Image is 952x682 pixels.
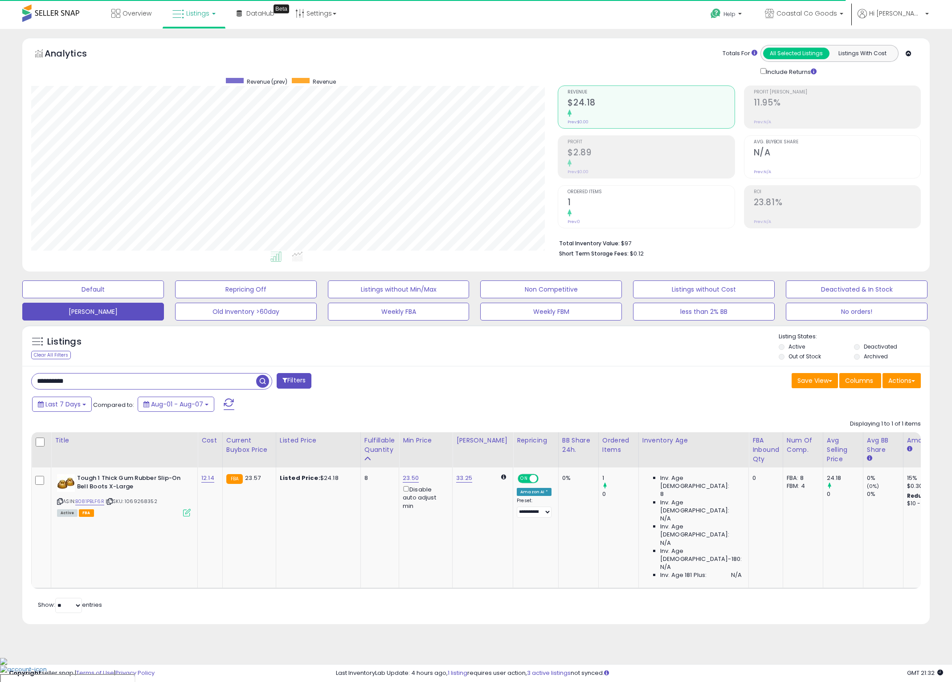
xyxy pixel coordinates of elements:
div: Avg Selling Price [827,436,859,464]
h5: Analytics [45,47,104,62]
button: Aug-01 - Aug-07 [138,397,214,412]
span: Revenue [313,78,336,85]
button: Old Inventory >60day [175,303,317,321]
div: Clear All Filters [31,351,71,359]
button: No orders! [786,303,927,321]
div: Displaying 1 to 1 of 1 items [850,420,921,428]
small: Avg BB Share. [867,455,872,463]
button: less than 2% BB [633,303,775,321]
button: Columns [839,373,881,388]
div: Include Returns [754,66,827,77]
span: Profit [568,140,734,145]
small: Amazon Fees. [907,445,912,453]
span: Inv. Age [DEMOGRAPHIC_DATA]: [660,499,742,515]
span: Revenue [568,90,734,95]
span: Inv. Age 181 Plus: [660,571,707,579]
a: Help [703,1,751,29]
span: Hi [PERSON_NAME] [869,9,923,18]
div: Cost [201,436,219,445]
div: 0% [562,474,592,482]
div: FBA inbound Qty [752,436,779,464]
small: Prev: $0.00 [568,119,588,125]
button: All Selected Listings [763,48,829,59]
b: Total Inventory Value: [559,240,620,247]
button: Non Competitive [480,280,622,298]
small: Prev: 0 [568,219,580,224]
div: FBM: 4 [787,482,816,490]
small: Prev: N/A [754,119,771,125]
p: Listing States: [779,333,930,341]
div: Disable auto adjust min [403,484,445,510]
button: Listings With Cost [829,48,895,59]
span: Ordered Items [568,190,734,195]
label: Deactivated [864,343,897,350]
span: N/A [660,563,671,571]
button: Deactivated & In Stock [786,280,927,298]
span: N/A [731,571,742,579]
span: Show: entries [38,601,102,609]
label: Archived [864,353,888,360]
span: Overview [123,9,151,18]
a: 12.14 [201,474,214,483]
button: [PERSON_NAME] [22,303,164,321]
a: 23.50 [403,474,419,483]
div: Min Price [403,436,449,445]
div: ASIN: [57,474,191,516]
span: | SKU: 1069268352 [106,498,157,505]
small: Prev: N/A [754,219,771,224]
button: Listings without Cost [633,280,775,298]
span: FBA [79,509,94,517]
small: Prev: $0.00 [568,169,588,175]
span: Last 7 Days [45,400,81,409]
label: Active [789,343,805,350]
small: (0%) [867,483,879,490]
h2: N/A [754,147,920,159]
i: Get Help [710,8,721,19]
div: Amazon AI * [517,488,552,496]
div: 8 [364,474,392,482]
span: Inv. Age [DEMOGRAPHIC_DATA]: [660,474,742,490]
div: [PERSON_NAME] [456,436,509,445]
button: Weekly FBA [328,303,470,321]
button: Actions [883,373,921,388]
b: Tough 1 Thick Gum Rubber Slip-On Bell Boots X-Large [77,474,185,493]
span: 23.57 [245,474,261,482]
div: 0 [752,474,776,482]
span: 8 [660,490,664,498]
div: Num of Comp. [787,436,819,455]
div: 0% [867,490,903,498]
h2: 11.95% [754,97,920,110]
span: OFF [537,475,552,483]
span: ON [519,475,530,483]
span: Columns [845,376,873,385]
h2: 1 [568,197,734,209]
img: 41ThXufQlwS._SL40_.jpg [57,474,75,492]
a: 33.25 [456,474,472,483]
span: Inv. Age [DEMOGRAPHIC_DATA]: [660,523,742,539]
div: 24.18 [827,474,863,482]
span: Compared to: [93,401,134,409]
a: Hi [PERSON_NAME] [858,9,929,29]
span: Listings [186,9,209,18]
div: $24.18 [280,474,354,482]
div: 1 [602,474,638,482]
span: DataHub [246,9,274,18]
button: Weekly FBM [480,303,622,321]
span: N/A [660,539,671,547]
span: Help [723,10,735,18]
div: Inventory Age [642,436,745,445]
button: Listings without Min/Max [328,280,470,298]
div: 0% [867,474,903,482]
small: Prev: N/A [754,169,771,175]
button: Last 7 Days [32,397,92,412]
div: 0 [827,490,863,498]
div: Tooltip anchor [274,4,289,13]
span: Aug-01 - Aug-07 [151,400,203,409]
div: Totals For [723,49,757,58]
h2: 23.81% [754,197,920,209]
li: $97 [559,237,914,248]
span: Profit [PERSON_NAME] [754,90,920,95]
span: Coastal Co Goods [776,9,837,18]
div: BB Share 24h. [562,436,595,455]
div: 0 [602,490,638,498]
